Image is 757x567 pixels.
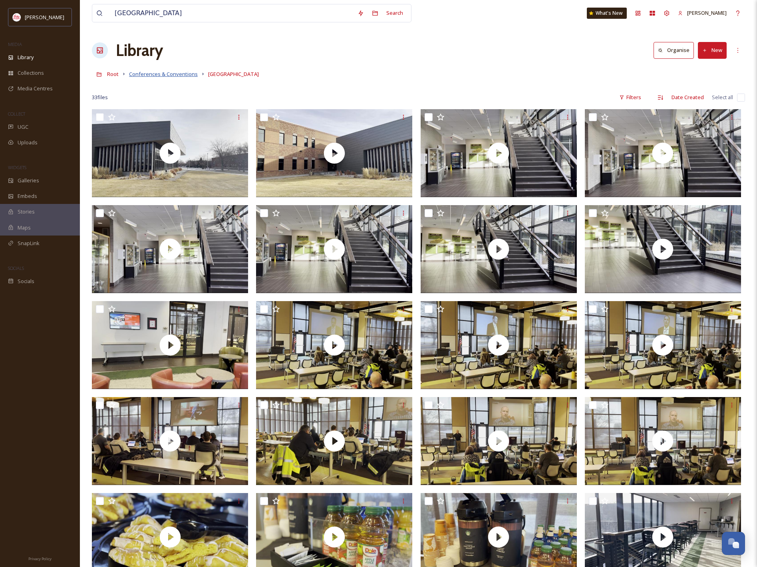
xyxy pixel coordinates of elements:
span: Maps [18,224,31,232]
div: Search [382,5,407,21]
div: Filters [615,90,645,105]
span: Library [18,54,34,61]
span: Root [107,70,119,78]
img: images%20(1).png [13,13,21,21]
img: thumbnail [421,301,577,389]
a: [GEOGRAPHIC_DATA] [208,69,259,79]
input: Search your library [111,4,354,22]
img: thumbnail [421,205,577,293]
button: Organise [654,42,694,58]
span: Conferences & Conventions [129,70,198,78]
a: Root [107,69,119,79]
span: Stories [18,208,35,216]
span: UGC [18,123,28,131]
span: Select all [712,94,733,101]
span: 33 file s [92,94,108,101]
span: WIDGETS [8,164,26,170]
img: thumbnail [421,397,577,485]
span: COLLECT [8,111,25,117]
span: SnapLink [18,240,40,247]
span: [PERSON_NAME] [25,14,64,21]
span: Socials [18,278,34,285]
span: MEDIA [8,41,22,47]
span: [PERSON_NAME] [687,9,727,16]
span: Media Centres [18,85,53,92]
button: Open Chat [722,532,745,555]
img: thumbnail [92,205,248,293]
span: Privacy Policy [28,556,52,561]
span: [GEOGRAPHIC_DATA] [208,70,259,78]
img: thumbnail [585,109,741,197]
img: thumbnail [256,205,412,293]
img: thumbnail [256,109,412,197]
button: New [698,42,727,58]
img: thumbnail [92,397,248,485]
a: What's New [587,8,627,19]
a: Library [116,38,163,62]
img: thumbnail [92,301,248,389]
div: Date Created [668,90,708,105]
span: Galleries [18,177,39,184]
img: thumbnail [256,397,412,485]
span: Embeds [18,192,37,200]
img: thumbnail [585,301,741,389]
img: thumbnail [421,109,577,197]
img: thumbnail [585,205,741,293]
a: Conferences & Conventions [129,69,198,79]
span: SOCIALS [8,265,24,271]
span: Collections [18,69,44,77]
img: thumbnail [92,109,248,197]
img: thumbnail [256,301,412,389]
a: Privacy Policy [28,553,52,563]
a: [PERSON_NAME] [674,5,731,21]
span: Uploads [18,139,38,146]
img: thumbnail [585,397,741,485]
